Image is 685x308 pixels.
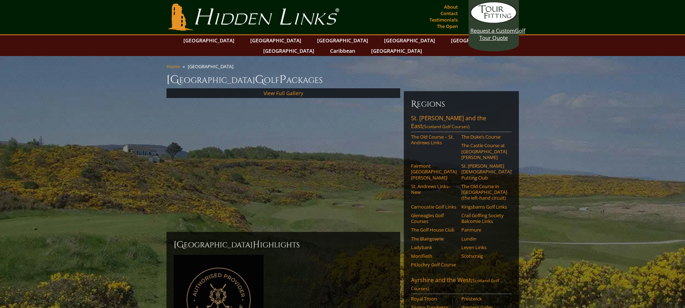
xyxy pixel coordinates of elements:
[428,15,460,25] a: Testimonials
[253,239,260,251] span: H
[411,277,499,291] span: (Scotland Golf Courses)
[435,21,460,31] a: The Open
[255,73,264,87] span: G
[411,204,457,210] a: Carnoustie Golf Links
[461,163,507,181] a: St. [PERSON_NAME] [DEMOGRAPHIC_DATA]’ Putting Club
[461,204,507,210] a: Kingsbarns Golf Links
[470,27,515,34] span: Request a Custom
[411,253,457,259] a: Monifieth
[461,134,507,140] a: The Duke’s Course
[442,2,460,12] a: About
[380,35,439,46] a: [GEOGRAPHIC_DATA]
[174,239,393,251] h2: [GEOGRAPHIC_DATA] ighlights
[411,276,512,294] a: Ayrshire and the West(Scotland Golf Courses)
[461,296,507,302] a: Prestwick
[411,244,457,250] a: Ladybank
[461,183,507,201] a: The Old Course in [GEOGRAPHIC_DATA] (the left-hand circuit)
[461,213,507,224] a: Crail Golfing Society Balcomie Links
[247,35,305,46] a: [GEOGRAPHIC_DATA]
[411,213,457,224] a: Gleneagles Golf Courses
[461,253,507,259] a: Scotscraig
[188,63,236,70] li: [GEOGRAPHIC_DATA]
[461,236,507,242] a: Lundin
[411,296,457,302] a: Royal Troon
[264,90,303,97] a: View Full Gallery
[166,73,519,87] h1: [GEOGRAPHIC_DATA] olf ackages
[423,123,470,130] span: (Scotland Golf Courses)
[326,46,359,56] a: Caribbean
[470,2,517,41] a: Request a CustomGolf Tour Quote
[461,244,507,250] a: Leven Links
[411,183,457,195] a: St. Andrews Links–New
[411,163,457,181] a: Fairmont [GEOGRAPHIC_DATA][PERSON_NAME]
[166,63,180,70] a: Home
[411,98,512,110] h6: Regions
[411,134,457,146] a: The Old Course – St. Andrews Links
[279,73,286,87] span: P
[461,227,507,233] a: Panmure
[439,8,460,18] a: Contact
[314,35,372,46] a: [GEOGRAPHIC_DATA]
[411,114,512,132] a: St. [PERSON_NAME] and the East(Scotland Golf Courses)
[411,236,457,242] a: The Blairgowrie
[411,227,457,233] a: The Golf House Club
[461,143,507,160] a: The Castle Course at [GEOGRAPHIC_DATA][PERSON_NAME]
[367,46,426,56] a: [GEOGRAPHIC_DATA]
[447,35,506,46] a: [GEOGRAPHIC_DATA]
[260,46,318,56] a: [GEOGRAPHIC_DATA]
[411,262,457,267] a: Pitlochry Golf Course
[180,35,238,46] a: [GEOGRAPHIC_DATA]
